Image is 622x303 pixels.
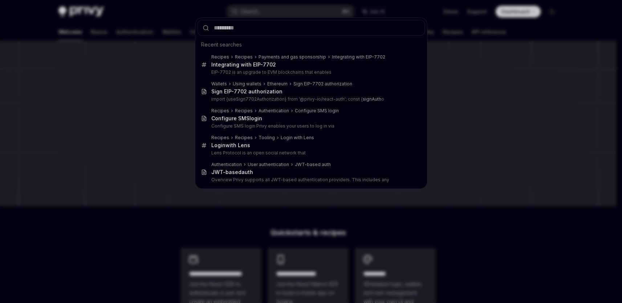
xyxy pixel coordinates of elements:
div: Sign EIP-7702 authorization [293,81,352,87]
p: EIP-7702 is an upgrade to EVM blockchains that enables [211,69,410,75]
div: Integrating with EIP- [211,61,276,68]
p: Lens Protocol is an open social network that [211,150,410,156]
div: Login with Lens [281,135,314,141]
p: Overview Privy supports all JWT-based authentication providers. This includes any [211,177,410,183]
div: Recipes [211,54,229,60]
div: Configure SMS login [295,108,339,114]
div: Wallets [211,81,227,87]
div: Payments and gas sponsorship [259,54,326,60]
div: Recipes [235,108,253,114]
div: User authentication [248,162,289,167]
div: Ethereum [267,81,288,87]
b: Login [211,142,225,148]
div: JWT-based [211,169,253,175]
span: Recent searches [201,41,242,48]
b: signAuth [363,96,381,102]
b: login [249,115,262,121]
p: Configure SMS login Privy enables your users to log in via [211,123,410,129]
p: import {useSign7702Authorization} from '@privy-io/react-auth'; const { o [211,96,410,102]
div: Using wallets [233,81,261,87]
div: Authentication [211,162,242,167]
div: Authentication [259,108,289,114]
div: Recipes [211,108,229,114]
b: auth [241,169,253,175]
div: Recipes [235,135,253,141]
div: Sign EIP-7702 authorization [211,88,282,95]
div: JWT-based auth [295,162,331,167]
div: with Lens [211,142,250,149]
div: Recipes [235,54,253,60]
div: Recipes [211,135,229,141]
div: Configure SMS [211,115,262,122]
b: 7702 [263,61,276,68]
div: Tooling [259,135,275,141]
div: Integrating with EIP-7702 [332,54,385,60]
